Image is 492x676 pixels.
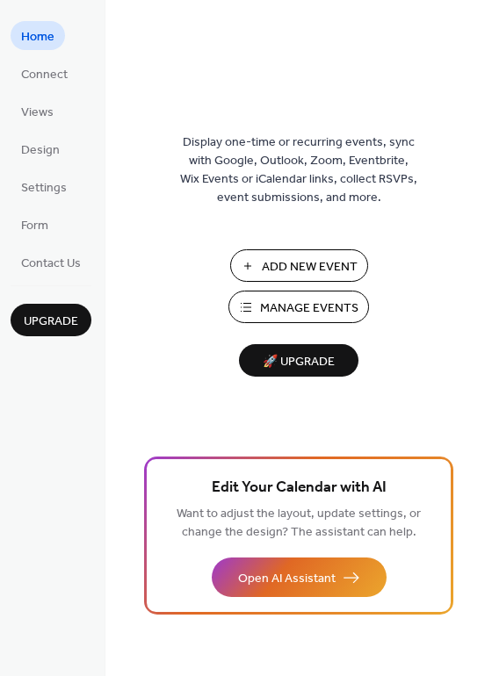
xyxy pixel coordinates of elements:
[228,291,369,323] button: Manage Events
[239,344,358,377] button: 🚀 Upgrade
[212,476,387,500] span: Edit Your Calendar with AI
[24,313,78,331] span: Upgrade
[262,258,358,277] span: Add New Event
[11,134,70,163] a: Design
[21,104,54,122] span: Views
[11,304,91,336] button: Upgrade
[11,59,78,88] a: Connect
[260,299,358,318] span: Manage Events
[21,66,68,84] span: Connect
[180,133,417,207] span: Display one-time or recurring events, sync with Google, Outlook, Zoom, Eventbrite, Wix Events or ...
[11,97,64,126] a: Views
[21,217,48,235] span: Form
[238,570,336,588] span: Open AI Assistant
[11,210,59,239] a: Form
[212,557,387,597] button: Open AI Assistant
[11,172,77,201] a: Settings
[177,502,421,544] span: Want to adjust the layout, update settings, or change the design? The assistant can help.
[250,350,348,374] span: 🚀 Upgrade
[21,141,60,160] span: Design
[21,28,54,47] span: Home
[230,249,368,282] button: Add New Event
[21,179,67,198] span: Settings
[11,248,91,277] a: Contact Us
[21,255,81,273] span: Contact Us
[11,21,65,50] a: Home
